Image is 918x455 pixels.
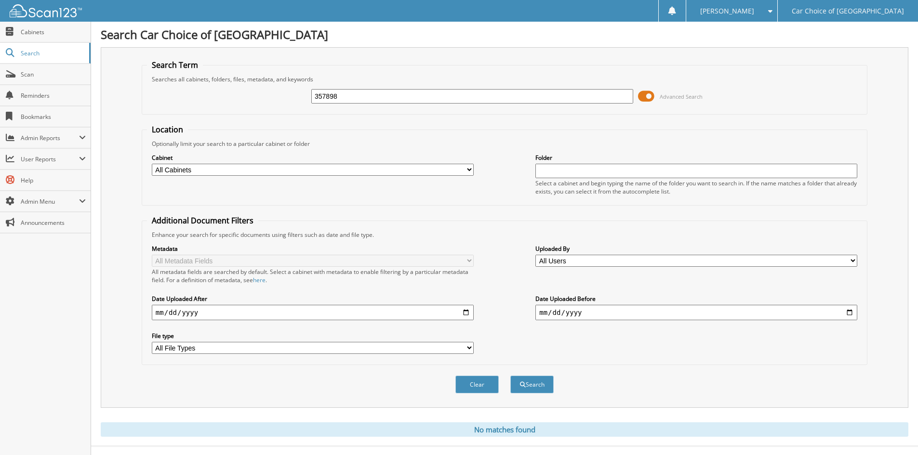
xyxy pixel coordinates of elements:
[535,154,857,162] label: Folder
[21,49,84,57] span: Search
[535,305,857,320] input: end
[101,26,908,42] h1: Search Car Choice of [GEOGRAPHIC_DATA]
[21,197,79,206] span: Admin Menu
[535,295,857,303] label: Date Uploaded Before
[152,268,474,284] div: All metadata fields are searched by default. Select a cabinet with metadata to enable filtering b...
[21,91,86,100] span: Reminders
[152,154,474,162] label: Cabinet
[792,8,904,14] span: Car Choice of [GEOGRAPHIC_DATA]
[147,215,258,226] legend: Additional Document Filters
[535,245,857,253] label: Uploaded By
[101,422,908,437] div: No matches found
[147,124,188,135] legend: Location
[455,376,499,393] button: Clear
[535,179,857,195] div: Select a cabinet and begin typing the name of the folder you want to search in. If the name match...
[700,8,754,14] span: [PERSON_NAME]
[21,113,86,121] span: Bookmarks
[147,140,862,148] div: Optionally limit your search to a particular cabinet or folder
[21,28,86,36] span: Cabinets
[21,219,86,227] span: Announcements
[21,155,79,163] span: User Reports
[660,93,703,100] span: Advanced Search
[21,176,86,184] span: Help
[147,75,862,83] div: Searches all cabinets, folders, files, metadata, and keywords
[253,276,266,284] a: here
[152,295,474,303] label: Date Uploaded After
[147,60,203,70] legend: Search Term
[21,70,86,78] span: Scan
[152,332,474,340] label: File type
[10,4,82,17] img: scan123-logo-white.svg
[21,134,79,142] span: Admin Reports
[510,376,554,393] button: Search
[147,231,862,239] div: Enhance your search for specific documents using filters such as date and file type.
[152,305,474,320] input: start
[152,245,474,253] label: Metadata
